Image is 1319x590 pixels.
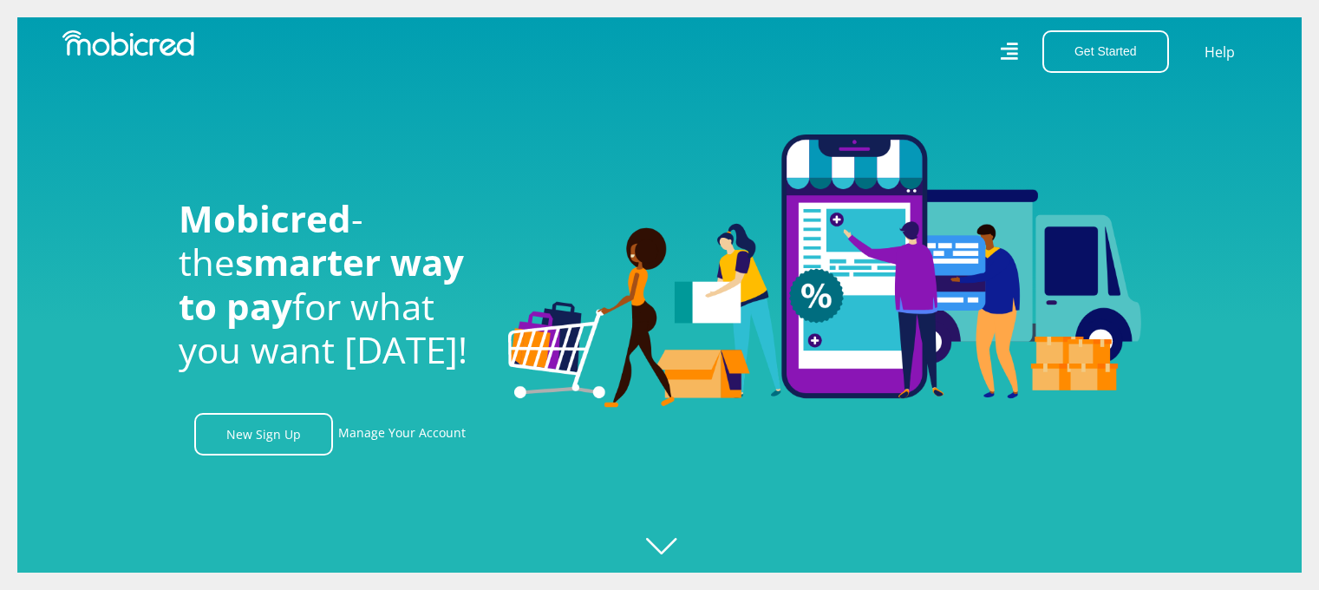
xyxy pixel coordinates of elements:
span: Mobicred [179,193,351,243]
img: Mobicred [62,30,194,56]
img: Welcome to Mobicred [508,134,1141,409]
a: Manage Your Account [338,413,466,456]
span: smarter way to pay [179,237,464,330]
a: New Sign Up [194,413,333,456]
a: Help [1204,41,1236,63]
button: Get Started [1042,30,1169,73]
h1: - the for what you want [DATE]! [179,197,482,372]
